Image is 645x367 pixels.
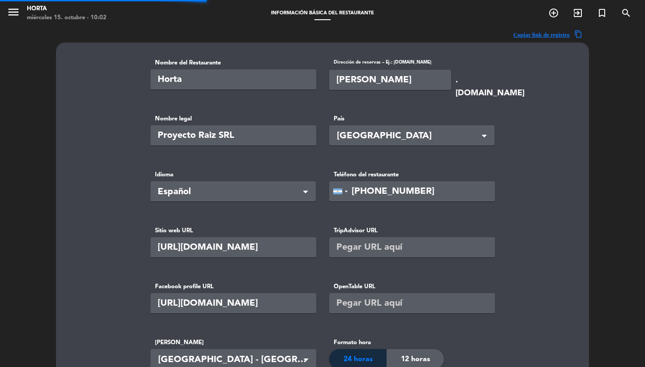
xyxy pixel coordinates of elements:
[150,293,316,313] input: Pegar URL aquí
[401,354,430,365] span: 12 horas
[621,8,632,18] i: search
[150,170,316,179] label: Idioma
[150,338,316,347] label: [PERSON_NAME]
[337,129,490,144] span: [GEOGRAPHIC_DATA]
[329,59,451,68] label: Dirección de reservas – Ej.: [DOMAIN_NAME]
[329,226,494,235] label: TripAdvisor URL
[150,58,316,68] label: Nombre del Restaurante
[7,5,20,22] button: menu
[329,338,444,347] label: Formato hora
[329,170,494,179] label: Teléfono del restaurante
[150,114,316,124] label: Nombre legal
[158,185,301,200] span: Español
[7,5,20,19] i: menu
[329,293,495,313] input: Pegar URL aquí
[329,237,495,257] input: Pegar URL aquí
[344,354,373,365] span: 24 horas
[548,8,559,18] i: add_circle_outline
[267,11,378,16] span: Información básica del restaurante
[513,30,570,39] span: Copiar link de registro
[329,114,494,124] label: País
[329,282,494,291] label: OpenTable URL
[27,4,107,13] div: Horta
[330,182,350,201] div: Argentina: +54
[150,69,316,90] input: La Cocina California
[574,30,582,39] span: content_copy
[597,8,607,18] i: turned_in_not
[150,226,316,235] label: Sitio web URL
[150,237,316,257] input: https://lacocina-california.com
[329,181,495,201] input: Teléfono
[329,70,451,90] input: lacocina-california
[27,13,107,22] div: miércoles 15. octubre - 10:02
[456,74,525,100] span: .[DOMAIN_NAME]
[150,282,316,291] label: Facebook profile URL
[572,8,583,18] i: exit_to_app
